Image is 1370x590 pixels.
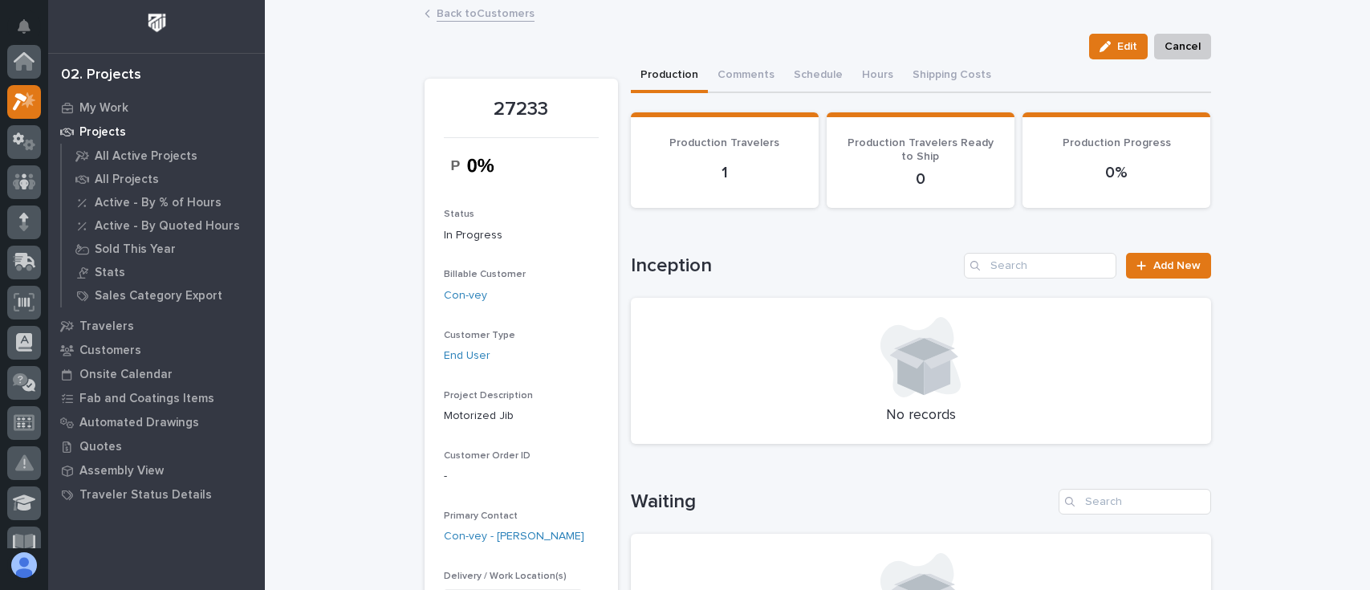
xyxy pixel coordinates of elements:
[444,511,518,521] span: Primary Contact
[79,440,122,454] p: Quotes
[79,344,141,358] p: Customers
[444,348,490,364] a: End User
[48,338,265,362] a: Customers
[79,488,212,503] p: Traveler Status Details
[48,386,265,410] a: Fab and Coatings Items
[848,137,994,162] span: Production Travelers Ready to Ship
[444,408,599,425] p: Motorized Jib
[48,314,265,338] a: Travelers
[1063,137,1171,149] span: Production Progress
[142,8,172,38] img: Workspace Logo
[669,137,779,149] span: Production Travelers
[852,59,903,93] button: Hours
[1042,163,1191,182] p: 0%
[48,96,265,120] a: My Work
[62,284,265,307] a: Sales Category Export
[95,242,176,257] p: Sold This Year
[79,319,134,334] p: Travelers
[62,238,265,260] a: Sold This Year
[62,214,265,237] a: Active - By Quoted Hours
[631,59,708,93] button: Production
[79,416,199,430] p: Automated Drawings
[48,410,265,434] a: Automated Drawings
[903,59,1001,93] button: Shipping Costs
[95,196,222,210] p: Active - By % of Hours
[95,219,240,234] p: Active - By Quoted Hours
[846,169,995,189] p: 0
[79,368,173,382] p: Onsite Calendar
[95,149,197,164] p: All Active Projects
[444,287,487,304] a: Con-vey
[95,173,159,187] p: All Projects
[79,101,128,116] p: My Work
[62,168,265,190] a: All Projects
[1089,34,1148,59] button: Edit
[1059,489,1211,515] input: Search
[62,191,265,214] a: Active - By % of Hours
[1117,39,1137,54] span: Edit
[1153,260,1201,271] span: Add New
[48,120,265,144] a: Projects
[48,362,265,386] a: Onsite Calendar
[1165,37,1201,56] span: Cancel
[48,458,265,482] a: Assembly View
[964,253,1116,279] input: Search
[444,331,515,340] span: Customer Type
[444,270,526,279] span: Billable Customer
[62,144,265,167] a: All Active Projects
[62,261,265,283] a: Stats
[708,59,784,93] button: Comments
[61,67,141,84] div: 02. Projects
[20,19,41,45] div: Notifications
[444,391,533,401] span: Project Description
[48,434,265,458] a: Quotes
[444,451,531,461] span: Customer Order ID
[444,148,522,184] img: VJCdH9GSqmWiL0KH8TySPGmTi6iIpxTndX0VzIh3PjI
[631,254,958,278] h1: Inception
[48,482,265,507] a: Traveler Status Details
[95,289,222,303] p: Sales Category Export
[444,210,474,219] span: Status
[7,10,41,43] button: Notifications
[444,227,599,244] p: In Progress
[444,468,599,485] p: -
[784,59,852,93] button: Schedule
[631,490,1052,514] h1: Waiting
[79,392,214,406] p: Fab and Coatings Items
[7,548,41,582] button: users-avatar
[79,125,126,140] p: Projects
[1126,253,1210,279] a: Add New
[79,464,164,478] p: Assembly View
[444,572,567,581] span: Delivery / Work Location(s)
[650,407,1192,425] p: No records
[444,98,599,121] p: 27233
[650,163,799,182] p: 1
[444,528,584,545] a: Con-vey - [PERSON_NAME]
[437,3,535,22] a: Back toCustomers
[1154,34,1211,59] button: Cancel
[95,266,125,280] p: Stats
